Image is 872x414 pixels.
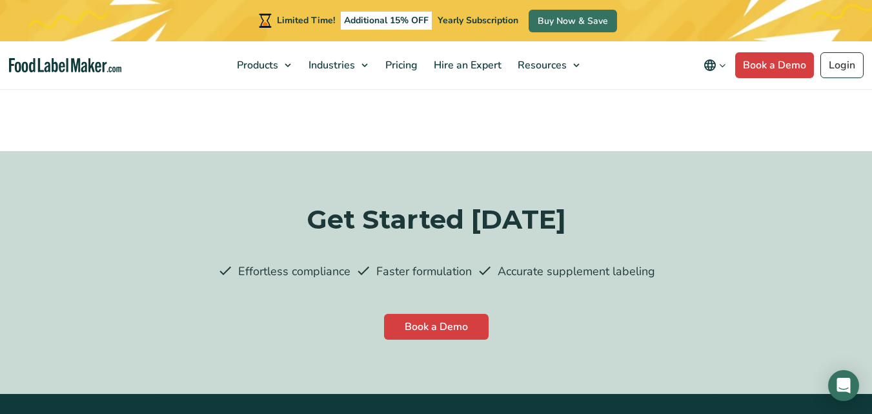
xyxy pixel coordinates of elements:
span: Limited Time! [277,14,335,26]
div: Open Intercom Messenger [828,370,859,401]
li: Effortless compliance [218,263,350,280]
span: Yearly Subscription [438,14,518,26]
a: Login [820,52,864,78]
a: Book a Demo [735,52,814,78]
li: Faster formulation [356,263,472,280]
span: Industries [305,58,356,72]
button: Change language [695,52,735,78]
a: Products [229,41,298,89]
li: Accurate supplement labeling [477,263,655,280]
a: Industries [301,41,374,89]
span: Hire an Expert [430,58,503,72]
a: Book a Demo [384,314,489,340]
span: Additional 15% OFF [341,12,432,30]
span: Products [233,58,279,72]
a: Hire an Expert [426,41,507,89]
a: Buy Now & Save [529,10,617,32]
a: Food Label Maker homepage [9,58,122,73]
span: Resources [514,58,568,72]
span: Pricing [381,58,419,72]
a: Pricing [378,41,423,89]
h3: Get Started [DATE] [167,203,706,237]
a: Resources [510,41,586,89]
